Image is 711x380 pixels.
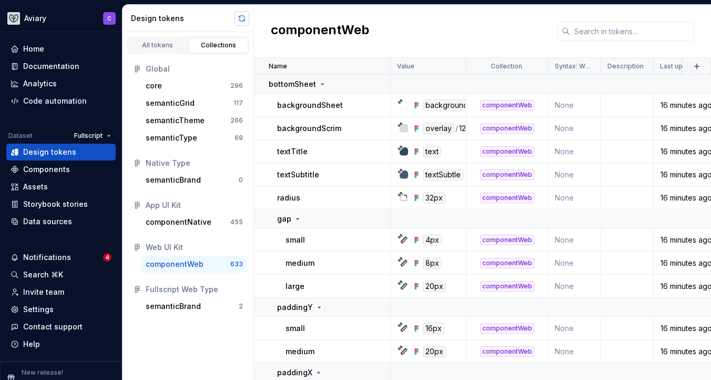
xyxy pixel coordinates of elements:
[549,252,601,275] td: None
[6,93,116,109] a: Code automation
[480,235,534,245] div: componentWeb
[277,367,312,378] p: paddingX
[480,100,534,111] div: componentWeb
[423,281,446,292] div: 20px
[23,339,40,349] div: Help
[271,22,369,41] h2: componentWeb
[233,99,243,107] div: 117
[131,13,235,24] div: Design tokens
[423,192,445,204] div: 32px
[23,199,88,209] div: Storybook stories
[286,323,305,334] p: small
[6,41,116,57] a: Home
[146,217,211,227] div: componentNative
[23,182,48,192] div: Assets
[22,368,63,377] p: New release!
[480,146,534,157] div: componentWeb
[141,214,247,231] button: componentNative455
[6,75,116,92] a: Analytics
[230,260,243,268] div: 633
[607,62,644,71] p: Description
[549,94,601,117] td: None
[24,13,46,24] div: Aviary
[141,172,247,188] button: semanticBrand0
[549,163,601,186] td: None
[230,218,243,226] div: 455
[239,302,243,311] div: 2
[660,62,701,71] p: Last updated
[23,147,76,157] div: Design tokens
[141,112,247,129] a: semanticTheme266
[192,41,245,49] div: Collections
[6,178,116,195] a: Assets
[423,169,463,181] div: textSubtle
[141,95,247,112] a: semanticGrid117
[423,234,442,246] div: 4px
[6,318,116,335] button: Contact support
[480,346,534,357] div: componentWeb
[2,7,120,29] button: AviaryC
[549,228,601,252] td: None
[286,258,314,268] p: medium
[230,116,243,125] div: 266
[23,78,57,89] div: Analytics
[146,301,201,312] div: semanticBrand
[480,281,534,292] div: componentWeb
[549,275,601,298] td: None
[277,146,308,157] p: textTitle
[277,169,319,180] p: textSubtitle
[146,242,243,253] div: Web UI Kit
[146,133,197,143] div: semanticType
[277,193,300,203] p: radius
[6,336,116,353] button: Help
[23,269,63,280] div: Search ⌘K
[6,249,116,266] button: Notifications4
[269,62,287,71] p: Name
[277,123,341,134] p: backgroundScrim
[480,258,534,268] div: componentWeb
[141,256,247,273] button: componentWeb633
[549,340,601,363] td: None
[141,298,247,315] button: semanticBrand2
[491,62,522,71] p: Collection
[146,81,162,91] div: core
[107,14,111,23] div: C
[103,253,111,262] span: 4
[6,284,116,301] a: Invite team
[146,200,243,211] div: App UI Kit
[141,77,247,94] button: core296
[6,196,116,213] a: Storybook stories
[455,123,458,134] div: /
[549,117,601,140] td: None
[6,58,116,75] a: Documentation
[23,252,71,263] div: Notifications
[23,304,54,315] div: Settings
[146,158,243,168] div: Native Type
[23,322,83,332] div: Contact support
[277,214,291,224] p: gap
[74,132,103,140] span: Fullscript
[69,128,116,143] button: Fullscript
[423,346,446,357] div: 20px
[277,100,343,111] p: backgroundSheet
[423,257,442,269] div: 8px
[480,323,534,334] div: componentWeb
[480,193,534,203] div: componentWeb
[423,99,494,111] div: backgroundLevel0
[6,161,116,178] a: Components
[277,302,313,313] p: paddingY
[269,79,316,89] p: bottomSheet
[423,123,454,134] div: overlay
[146,115,205,126] div: semanticTheme
[423,146,441,157] div: text
[480,169,534,180] div: componentWeb
[23,44,44,54] div: Home
[6,144,116,161] a: Design tokens
[286,281,304,292] p: large
[555,62,592,71] p: Syntax: Web
[480,123,534,134] div: componentWeb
